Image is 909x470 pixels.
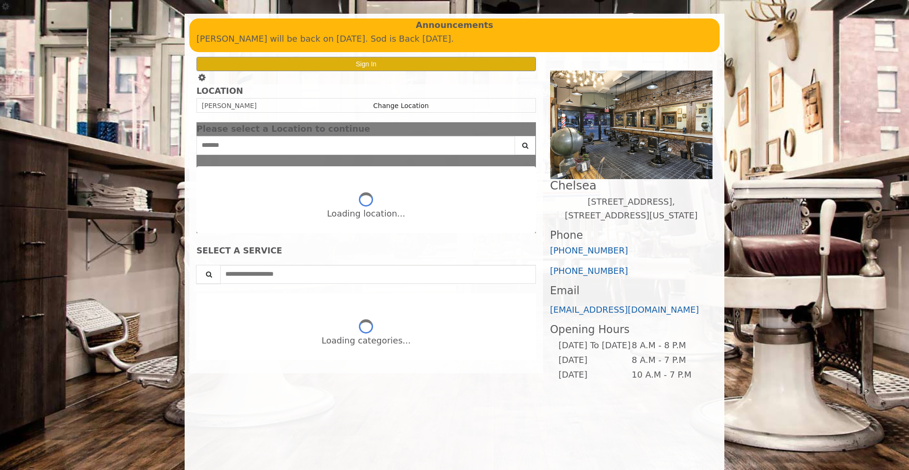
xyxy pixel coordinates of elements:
[373,102,428,109] a: Change Location
[196,136,515,155] input: Search Center
[196,265,221,284] button: Service Search
[416,18,493,32] b: Announcements
[196,124,370,134] span: Please select a Location to continue
[550,195,713,223] p: [STREET_ADDRESS],[STREET_ADDRESS][US_STATE]
[550,266,628,276] a: [PHONE_NUMBER]
[196,136,536,160] div: Center Select
[327,207,405,221] div: Loading location...
[550,285,713,297] h3: Email
[196,86,243,96] b: LOCATION
[631,368,704,382] td: 10 A.M - 7 P.M
[196,32,713,46] p: [PERSON_NAME] will be back on [DATE]. Sod is Back [DATE].
[520,142,531,149] i: Search button
[550,179,713,192] h2: Chelsea
[631,353,704,368] td: 8 A.M - 7 P.M
[550,324,713,335] h3: Opening Hours
[558,368,631,382] td: [DATE]
[522,126,536,132] button: close dialog
[550,229,713,241] h3: Phone
[558,353,631,368] td: [DATE]
[321,334,410,348] div: Loading categories...
[550,305,699,315] a: [EMAIL_ADDRESS][DOMAIN_NAME]
[202,102,257,109] span: [PERSON_NAME]
[558,338,631,353] td: [DATE] To [DATE]
[631,338,704,353] td: 8 A.M - 8 P.M
[196,246,536,255] div: SELECT A SERVICE
[196,57,536,71] button: Sign In
[550,245,628,255] a: [PHONE_NUMBER]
